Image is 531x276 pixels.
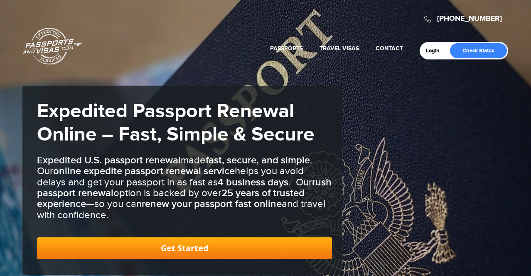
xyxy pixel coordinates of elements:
b: 4 business days [218,176,288,188]
b: rush passport renewal [37,176,332,199]
b: fast, secure, and simple [206,154,310,166]
a: Get Started [37,237,332,259]
a: Passports & [DOMAIN_NAME] [23,27,82,65]
h3: made . Our helps you avoid delays and get your passport in as fast as . Our option is backed by o... [37,155,332,221]
strong: Expedited Passport Renewal Online – Fast, Simple & Secure [37,99,315,147]
b: Expedited U.S. passport renewal [37,154,181,166]
a: Passports [270,45,303,52]
b: 25 years of trusted experience [37,187,305,210]
a: [PHONE_NUMBER] [437,14,502,23]
b: renew your passport fast online [142,198,282,210]
a: Login [426,47,445,54]
a: Contact [376,45,403,52]
a: Travel Visas [320,45,359,52]
a: Check Status [450,43,507,58]
b: online expedite passport renewal service [53,165,235,177]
